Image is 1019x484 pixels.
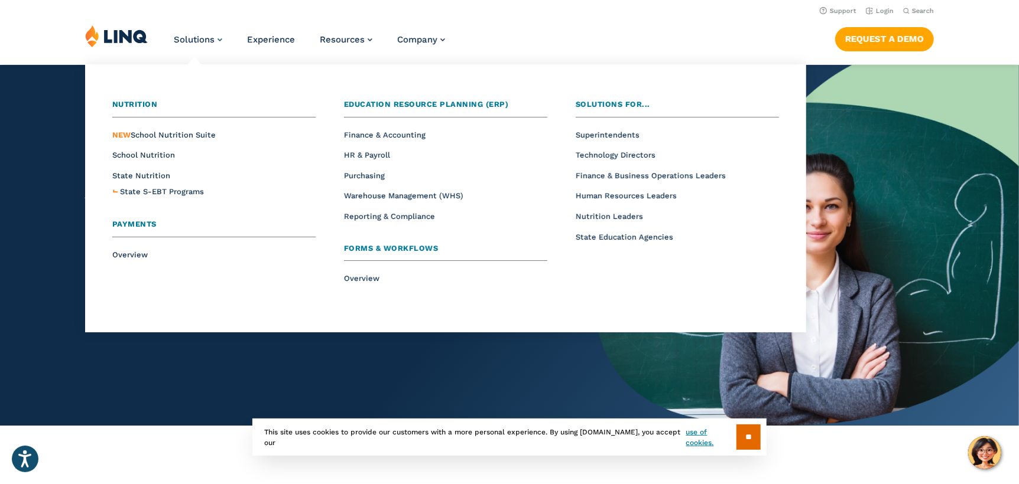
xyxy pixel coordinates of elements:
a: State S-EBT Programs [120,186,204,198]
span: State S-EBT Programs [120,187,204,196]
a: Company [397,34,445,45]
a: School Nutrition [112,151,175,159]
img: Home Banner [595,65,1019,426]
span: Payments [112,220,157,228]
div: This site uses cookies to provide our customers with a more personal experience. By using [DOMAIN... [252,418,767,456]
span: Solutions [174,34,215,45]
img: LINQ | K‑12 Software [85,25,148,47]
a: Nutrition Leaders [576,212,643,221]
span: NEW [112,130,131,139]
nav: Primary Navigation [174,25,445,64]
a: Human Resources Leaders [576,191,677,200]
a: Warehouse Management (WHS) [344,191,463,200]
span: Nutrition [112,100,158,109]
a: Purchasing [344,171,385,180]
a: Finance & Accounting [344,130,426,139]
a: Forms & Workflows [344,243,547,261]
a: State Education Agencies [576,233,673,241]
a: Nutrition [112,99,316,117]
a: Support [820,7,856,15]
a: Education Resource Planning (ERP) [344,99,547,117]
a: NEWSchool Nutrition Suite [112,130,216,139]
span: Search [912,7,934,15]
a: use of cookies. [686,427,736,448]
a: Solutions [174,34,222,45]
span: Education Resource Planning (ERP) [344,100,509,109]
span: Resources [320,34,365,45]
button: Open Search Bar [903,6,934,15]
a: Overview [112,250,148,259]
button: Hello, have a question? Let’s chat. [968,436,1001,469]
a: Superintendents [576,130,640,139]
a: HR & Payroll [344,151,390,159]
a: Finance & Business Operations Leaders [576,171,726,180]
a: Request a Demo [835,27,934,51]
nav: Button Navigation [835,25,934,51]
a: Solutions for... [576,99,779,117]
a: State Nutrition [112,171,170,180]
a: Resources [320,34,372,45]
span: Solutions for... [576,100,650,109]
a: Login [866,7,894,15]
span: School Nutrition Suite [112,130,216,139]
a: Reporting & Compliance [344,212,435,221]
span: Forms & Workflows [344,244,439,253]
a: Overview [344,274,379,283]
a: Experience [247,34,295,45]
a: Payments [112,218,316,237]
span: Company [397,34,437,45]
a: Technology Directors [576,151,655,159]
